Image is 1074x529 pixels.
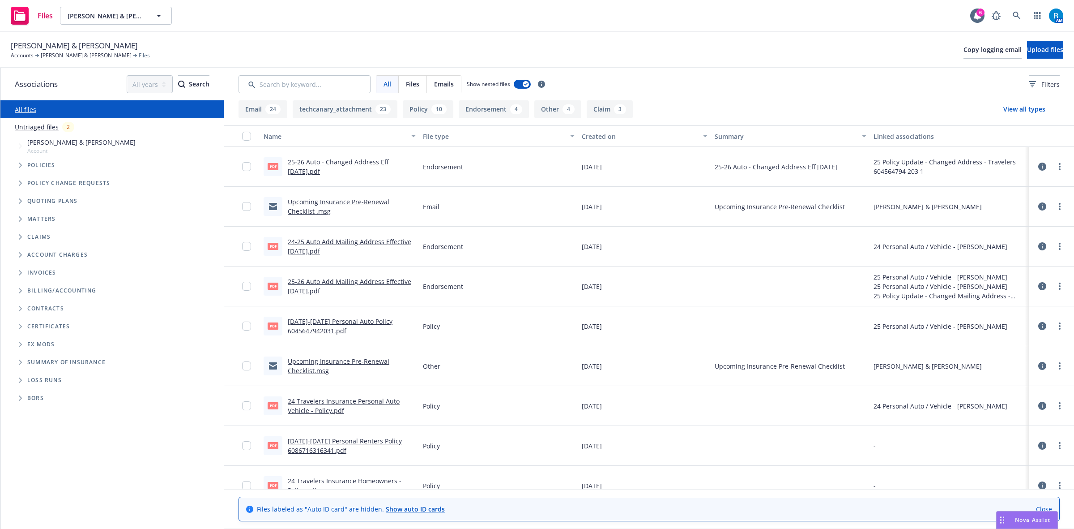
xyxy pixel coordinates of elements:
button: Email [239,100,287,118]
span: Account [27,147,136,155]
button: Upload files [1027,41,1063,59]
input: Toggle Row Selected [242,401,251,410]
button: Linked associations [870,125,1029,147]
span: Billing/Accounting [27,288,97,293]
div: 25 Policy Update - Changed Mailing Address - Traveler's 6045647942031 [874,291,1026,301]
a: more [1054,241,1065,252]
span: [DATE] [582,361,602,371]
input: Toggle Row Selected [242,361,251,370]
a: All files [15,105,36,114]
span: Files [38,12,53,19]
span: Ex Mods [27,342,55,347]
span: Quoting plans [27,198,78,204]
input: Toggle Row Selected [242,242,251,251]
input: Toggle Row Selected [242,162,251,171]
span: Matters [27,216,55,222]
span: [DATE] [582,242,602,251]
a: Close [1036,504,1052,514]
a: more [1054,321,1065,331]
a: more [1054,161,1065,172]
div: Linked associations [874,132,1026,141]
a: Upcoming Insurance Pre-Renewal Checklist .msg [288,198,389,215]
img: photo [1049,9,1063,23]
span: 25-26 Auto - Changed Address Eff [DATE] [715,162,837,172]
button: View all types [989,100,1060,118]
div: File type [423,132,565,141]
a: 25-26 Auto - Changed Address Eff [DATE].pdf [288,158,388,176]
span: Email [423,202,439,211]
span: Policy [423,401,440,411]
span: Other [423,361,440,371]
div: 4 [510,104,522,114]
span: Show nested files [467,80,510,88]
a: [DATE]-[DATE] Personal Auto Policy 6045647942031.pdf [288,317,392,335]
a: Search [1008,7,1026,25]
a: Files [7,3,56,28]
button: Created on [578,125,711,147]
span: Policy [423,441,440,451]
span: Endorsement [423,242,463,251]
div: 3 [614,104,626,114]
div: Search [178,76,209,93]
a: [DATE]-[DATE] Personal Renters Policy 6086716316341.pdf [288,437,402,455]
input: Toggle Row Selected [242,481,251,490]
span: Files [406,79,419,89]
span: Invoices [27,270,56,275]
span: Associations [15,78,58,90]
button: Copy logging email [963,41,1022,59]
button: Nova Assist [996,511,1058,529]
input: Toggle Row Selected [242,282,251,291]
span: Endorsement [423,162,463,172]
span: [DATE] [582,441,602,451]
input: Search by keyword... [239,75,371,93]
div: Name [264,132,406,141]
a: 24 Travelers Insurance Homeowners - Policy.pdf [288,477,401,495]
div: 24 [265,104,281,114]
span: Policy [423,481,440,490]
div: 24 Personal Auto / Vehicle - [PERSON_NAME] [874,242,1007,251]
div: Tree Example [0,136,224,282]
div: 2 [62,122,74,132]
span: Contracts [27,306,64,311]
span: [DATE] [582,481,602,490]
span: [DATE] [582,282,602,291]
a: more [1054,361,1065,371]
span: [DATE] [582,202,602,211]
span: Nova Assist [1015,516,1050,524]
a: more [1054,440,1065,451]
a: more [1054,201,1065,212]
div: 4 [563,104,575,114]
span: Copy logging email [963,45,1022,54]
button: [PERSON_NAME] & [PERSON_NAME] [60,7,172,25]
span: Certificates [27,324,70,329]
div: 6 [976,9,984,17]
span: Filters [1041,80,1060,89]
button: Policy [403,100,453,118]
button: Endorsement [459,100,529,118]
input: Select all [242,132,251,141]
span: pdf [268,323,278,329]
a: Upcoming Insurance Pre-Renewal Checklist.msg [288,357,389,375]
div: 25 Personal Auto / Vehicle - [PERSON_NAME] [874,322,1007,331]
span: pdf [268,163,278,170]
div: Drag to move [997,512,1008,529]
div: [PERSON_NAME] & [PERSON_NAME] [874,361,982,371]
a: Accounts [11,52,34,60]
a: more [1054,400,1065,411]
button: File type [419,125,579,147]
button: techcanary_attachment [293,100,397,118]
a: 24 Travelers Insurance Personal Auto Vehicle - Policy.pdf [288,397,400,415]
span: [DATE] [582,162,602,172]
span: [DATE] [582,322,602,331]
a: Switch app [1028,7,1046,25]
span: Upcoming Insurance Pre-Renewal Checklist [715,202,845,211]
div: 10 [431,104,447,114]
button: Other [534,100,581,118]
span: Policies [27,163,55,168]
span: Upcoming Insurance Pre-Renewal Checklist [715,361,845,371]
button: Filters [1029,75,1060,93]
span: pdf [268,243,278,249]
span: Upload files [1027,45,1063,54]
span: [PERSON_NAME] & [PERSON_NAME] [27,138,136,147]
div: 25 Personal Auto / Vehicle - [PERSON_NAME] [874,282,1026,291]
